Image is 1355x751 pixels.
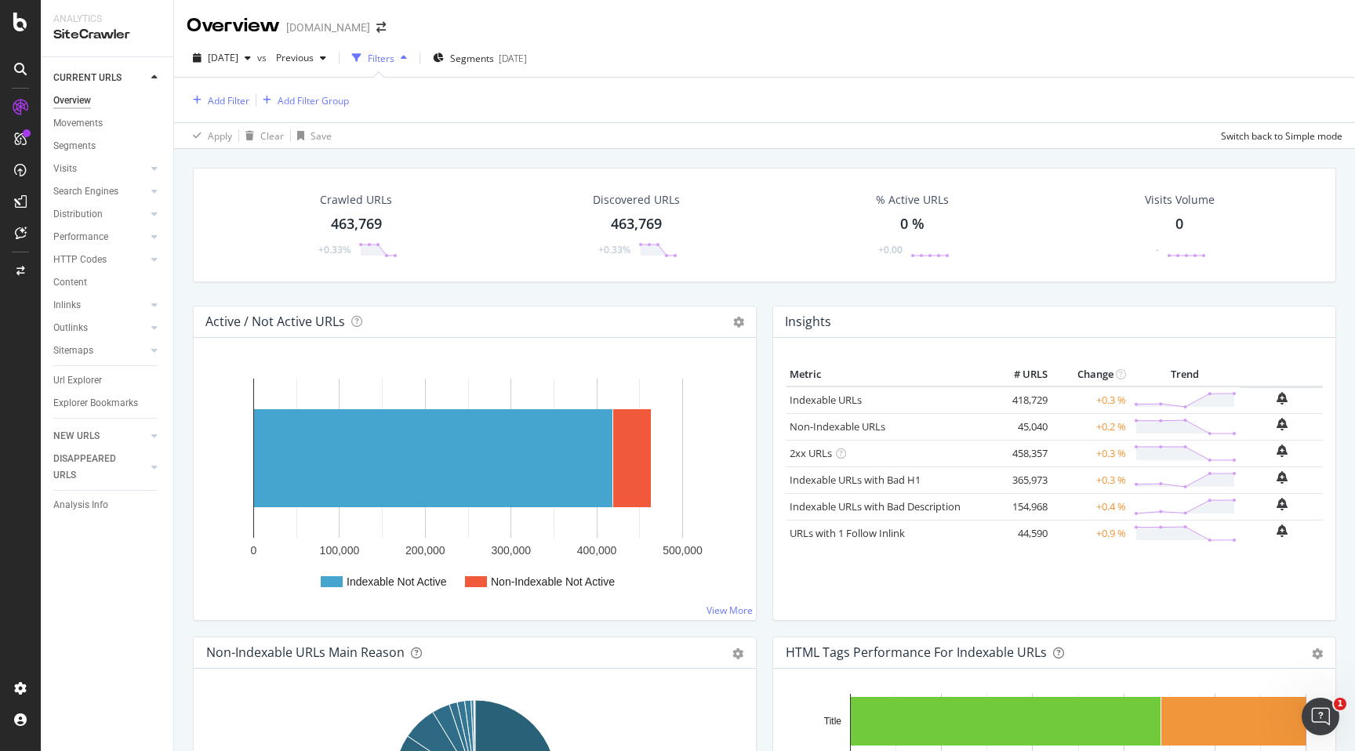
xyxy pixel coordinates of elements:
[405,544,445,557] text: 200,000
[989,363,1052,386] th: # URLS
[53,320,88,336] div: Outlinks
[257,51,270,64] span: vs
[1052,386,1130,414] td: +0.3 %
[1277,471,1288,484] div: bell-plus
[206,363,743,608] svg: A chart.
[707,604,753,617] a: View More
[1130,363,1241,386] th: Trend
[53,372,162,389] a: Url Explorer
[790,446,832,460] a: 2xx URLs
[53,161,77,177] div: Visits
[1052,493,1130,520] td: +0.4 %
[53,372,102,389] div: Url Explorer
[208,94,249,107] div: Add Filter
[256,91,349,110] button: Add Filter Group
[53,428,147,444] a: NEW URLS
[900,214,925,234] div: 0 %
[331,214,382,234] div: 463,769
[732,648,743,659] div: gear
[53,13,161,26] div: Analytics
[53,206,147,223] a: Distribution
[187,45,257,71] button: [DATE]
[208,129,232,143] div: Apply
[491,575,615,588] text: Non-Indexable Not Active
[53,343,147,359] a: Sitemaps
[53,206,103,223] div: Distribution
[53,70,147,86] a: CURRENT URLS
[790,473,921,487] a: Indexable URLs with Bad H1
[53,115,103,132] div: Movements
[260,129,284,143] div: Clear
[450,52,494,65] span: Segments
[286,20,370,35] div: [DOMAIN_NAME]
[53,229,108,245] div: Performance
[1052,440,1130,466] td: +0.3 %
[318,243,351,256] div: +0.33%
[53,93,162,109] a: Overview
[53,229,147,245] a: Performance
[53,183,147,200] a: Search Engines
[320,544,360,557] text: 100,000
[1221,129,1342,143] div: Switch back to Simple mode
[53,70,122,86] div: CURRENT URLS
[187,91,249,110] button: Add Filter
[53,497,162,513] a: Analysis Info
[878,243,903,256] div: +0.00
[989,386,1052,414] td: 418,729
[1175,214,1183,234] div: 0
[53,497,108,513] div: Analysis Info
[1052,363,1130,386] th: Change
[347,575,447,588] text: Indexable Not Active
[53,26,161,44] div: SiteCrawler
[187,13,280,39] div: Overview
[790,393,862,407] a: Indexable URLs
[1052,520,1130,546] td: +0.9 %
[989,466,1052,493] td: 365,973
[53,395,162,412] a: Explorer Bookmarks
[53,343,93,359] div: Sitemaps
[989,413,1052,440] td: 45,040
[876,192,949,208] div: % Active URLs
[291,123,332,148] button: Save
[1277,418,1288,430] div: bell-plus
[785,311,831,332] h4: Insights
[989,493,1052,520] td: 154,968
[53,320,147,336] a: Outlinks
[53,115,162,132] a: Movements
[611,214,662,234] div: 463,769
[1312,648,1323,659] div: gear
[53,252,147,268] a: HTTP Codes
[427,45,533,71] button: Segments[DATE]
[208,51,238,64] span: 2025 Sep. 7th
[1277,498,1288,510] div: bell-plus
[499,52,527,65] div: [DATE]
[346,45,413,71] button: Filters
[311,129,332,143] div: Save
[205,311,345,332] h4: Active / Not Active URLs
[187,123,232,148] button: Apply
[790,499,961,513] a: Indexable URLs with Bad Description
[53,451,147,484] a: DISAPPEARED URLS
[53,274,162,291] a: Content
[790,526,905,540] a: URLs with 1 Follow Inlink
[206,644,405,660] div: Non-Indexable URLs Main Reason
[824,716,842,727] text: Title
[53,183,118,200] div: Search Engines
[1302,698,1339,735] iframe: Intercom live chat
[1277,444,1288,457] div: bell-plus
[1052,413,1130,440] td: +0.2 %
[251,544,257,557] text: 0
[1052,466,1130,493] td: +0.3 %
[320,192,392,208] div: Crawled URLs
[239,123,284,148] button: Clear
[1277,524,1288,537] div: bell-plus
[598,243,630,256] div: +0.33%
[1215,123,1342,148] button: Switch back to Simple mode
[53,395,138,412] div: Explorer Bookmarks
[790,419,885,434] a: Non-Indexable URLs
[53,138,162,154] a: Segments
[53,428,100,444] div: NEW URLS
[270,51,314,64] span: Previous
[733,317,744,328] i: Options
